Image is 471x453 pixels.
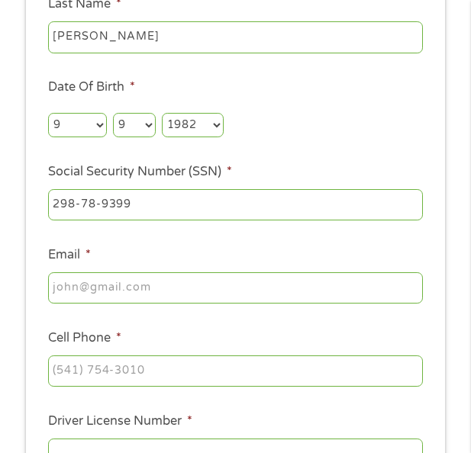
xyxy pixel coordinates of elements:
[48,164,232,180] label: Social Security Number (SSN)
[48,330,121,346] label: Cell Phone
[48,413,192,429] label: Driver License Number
[48,189,423,221] input: 078-05-1120
[48,272,423,304] input: john@gmail.com
[48,79,135,95] label: Date Of Birth
[48,247,91,263] label: Email
[48,355,423,387] input: (541) 754-3010
[48,21,423,53] input: Smith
